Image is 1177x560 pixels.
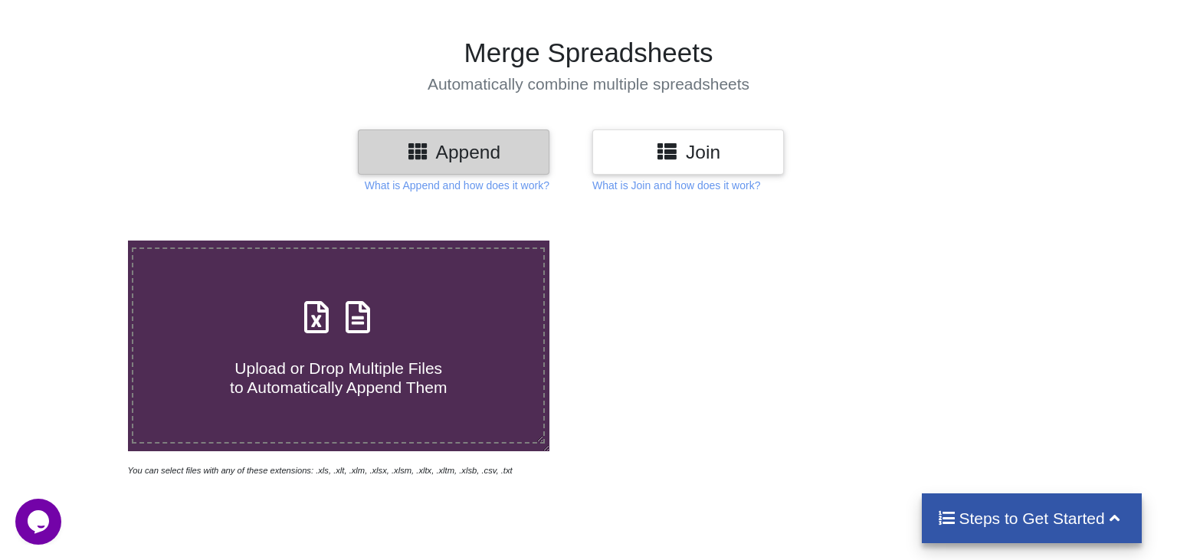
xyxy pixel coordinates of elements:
[369,141,538,163] h3: Append
[604,141,772,163] h3: Join
[230,359,447,396] span: Upload or Drop Multiple Files to Automatically Append Them
[15,499,64,545] iframe: chat widget
[128,466,513,475] i: You can select files with any of these extensions: .xls, .xlt, .xlm, .xlsx, .xlsm, .xltx, .xltm, ...
[937,509,1126,528] h4: Steps to Get Started
[592,178,760,193] p: What is Join and how does it work?
[365,178,549,193] p: What is Append and how does it work?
